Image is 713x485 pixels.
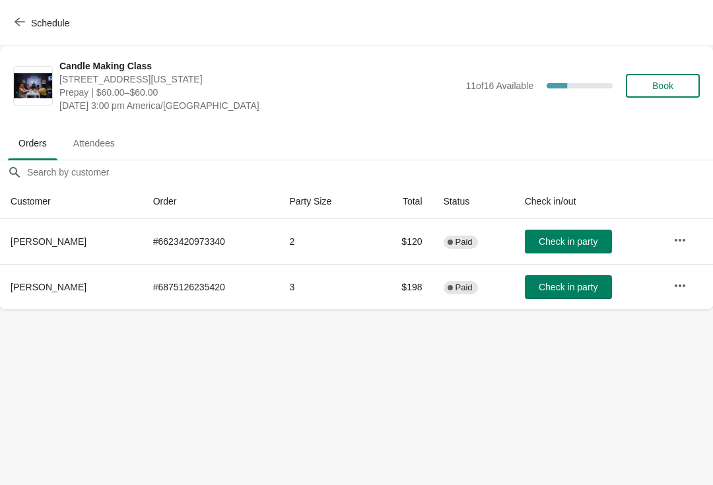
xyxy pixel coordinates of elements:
img: Candle Making Class [14,73,52,99]
span: Prepay | $60.00–$60.00 [59,86,459,99]
span: Schedule [31,18,69,28]
span: Orders [8,131,57,155]
span: [PERSON_NAME] [11,282,86,292]
span: Check in party [539,236,597,247]
td: 2 [279,219,371,264]
span: Paid [456,237,473,247]
button: Check in party [525,275,612,299]
button: Book [626,74,700,98]
span: Paid [456,282,473,293]
button: Schedule [7,11,80,35]
th: Status [433,184,514,219]
input: Search by customer [26,160,713,184]
th: Check in/out [514,184,663,219]
th: Total [372,184,433,219]
td: $120 [372,219,433,264]
button: Check in party [525,230,612,253]
span: [STREET_ADDRESS][US_STATE] [59,73,459,86]
th: Party Size [279,184,371,219]
span: Candle Making Class [59,59,459,73]
span: 11 of 16 Available [465,81,533,91]
th: Order [143,184,279,219]
span: Book [652,81,673,91]
td: # 6875126235420 [143,264,279,309]
td: 3 [279,264,371,309]
span: [PERSON_NAME] [11,236,86,247]
td: # 6623420973340 [143,219,279,264]
td: $198 [372,264,433,309]
span: Attendees [63,131,125,155]
span: Check in party [539,282,597,292]
span: [DATE] 3:00 pm America/[GEOGRAPHIC_DATA] [59,99,459,112]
